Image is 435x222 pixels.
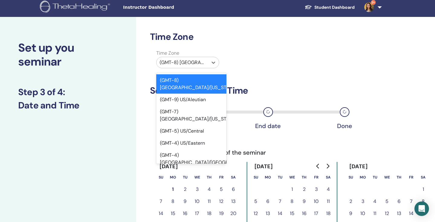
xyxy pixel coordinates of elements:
[262,195,274,208] button: 6
[405,195,417,208] button: 7
[250,195,262,208] button: 5
[417,171,429,183] th: Saturday
[250,171,262,183] th: Sunday
[310,195,322,208] button: 10
[191,183,203,195] button: 3
[286,183,298,195] button: 1
[179,171,191,183] th: Tuesday
[250,208,262,220] button: 12
[253,122,283,130] div: End date
[417,195,429,208] button: 8
[191,171,203,183] th: Wednesday
[155,208,167,220] button: 14
[167,183,179,195] button: 1
[345,195,357,208] button: 2
[313,160,323,172] button: Go to previous month
[215,171,227,183] th: Friday
[262,208,274,220] button: 13
[369,171,381,183] th: Tuesday
[305,5,312,10] img: graduation-cap-white.svg
[18,87,118,98] h3: Step 3 of 4 :
[40,1,112,14] img: logo.png
[153,50,223,57] label: Time Zone
[167,171,179,183] th: Monday
[215,195,227,208] button: 12
[286,171,298,183] th: Wednesday
[417,183,429,195] button: 1
[393,195,405,208] button: 6
[274,195,286,208] button: 7
[364,2,374,12] img: default.jpg
[357,171,369,183] th: Monday
[150,85,373,96] h3: Seminar Date and Time
[156,137,226,149] div: (GMT-4) US/Eastern
[227,183,239,195] button: 6
[345,208,357,220] button: 9
[156,94,226,106] div: (GMT-9) US/Aleutian
[357,195,369,208] button: 3
[167,195,179,208] button: 8
[191,208,203,220] button: 17
[227,171,239,183] th: Saturday
[150,31,373,42] h3: Time Zone
[18,100,118,111] h3: Date and Time
[203,183,215,195] button: 4
[405,171,417,183] th: Friday
[310,183,322,195] button: 3
[191,195,203,208] button: 10
[300,2,359,13] a: Student Dashboard
[156,149,226,176] div: (GMT-4) [GEOGRAPHIC_DATA]/[GEOGRAPHIC_DATA]-[US_STATE]
[298,208,310,220] button: 16
[156,106,226,125] div: (GMT-7) [GEOGRAPHIC_DATA]/[US_STATE]
[310,171,322,183] th: Friday
[286,195,298,208] button: 8
[262,171,274,183] th: Monday
[286,208,298,220] button: 15
[215,183,227,195] button: 5
[203,171,215,183] th: Thursday
[155,195,167,208] button: 7
[298,171,310,183] th: Thursday
[179,195,191,208] button: 9
[310,208,322,220] button: 17
[357,208,369,220] button: 10
[203,195,215,208] button: 11
[369,195,381,208] button: 4
[274,171,286,183] th: Tuesday
[179,208,191,220] button: 16
[345,171,357,183] th: Sunday
[203,208,215,220] button: 18
[156,125,226,137] div: (GMT-5) US/Central
[156,74,226,94] div: (GMT-8) [GEOGRAPHIC_DATA]/[US_STATE]
[227,195,239,208] button: 13
[322,171,334,183] th: Saturday
[369,208,381,220] button: 11
[381,171,393,183] th: Wednesday
[322,208,334,220] button: 18
[155,162,183,171] div: [DATE]
[250,162,278,171] div: [DATE]
[323,160,333,172] button: Go to next month
[155,171,167,183] th: Sunday
[381,195,393,208] button: 5
[298,183,310,195] button: 2
[393,171,405,183] th: Thursday
[298,195,310,208] button: 9
[322,195,334,208] button: 11
[345,162,373,171] div: [DATE]
[274,208,286,220] button: 14
[179,183,191,195] button: 2
[381,208,393,220] button: 12
[227,208,239,220] button: 20
[167,208,179,220] button: 15
[322,183,334,195] button: 4
[393,208,405,220] button: 13
[123,4,214,11] span: Instructor Dashboard
[215,208,227,220] button: 19
[405,208,417,220] button: 14
[329,122,360,130] div: Done
[414,201,429,216] div: Open Intercom Messenger
[18,41,118,69] h2: Set up you seminar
